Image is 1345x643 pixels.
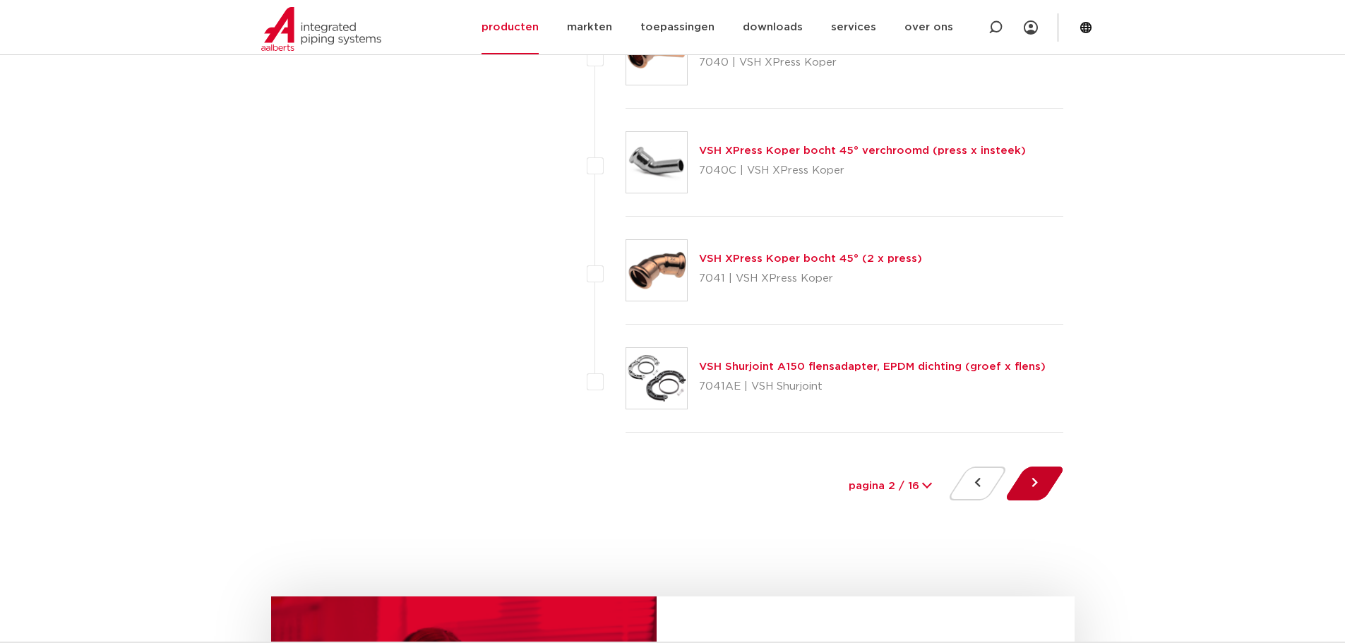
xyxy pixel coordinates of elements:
img: Thumbnail for VSH Shurjoint A150 flensadapter, EPDM dichting (groef x flens) [626,348,687,409]
img: Thumbnail for VSH XPress Koper bocht 45° verchroomd (press x insteek) [626,132,687,193]
p: 7040C | VSH XPress Koper [699,160,1026,182]
p: 7040 | VSH XPress Koper [699,52,955,74]
p: 7041 | VSH XPress Koper [699,268,922,290]
a: VSH XPress Koper bocht 45° verchroomd (press x insteek) [699,145,1026,156]
img: Thumbnail for VSH XPress Koper bocht 45° (press x insteek) [626,24,687,85]
a: VSH XPress Koper bocht 45° (2 x press) [699,253,922,264]
p: 7041AE | VSH Shurjoint [699,375,1046,398]
a: VSH Shurjoint A150 flensadapter, EPDM dichting (groef x flens) [699,361,1046,372]
img: Thumbnail for VSH XPress Koper bocht 45° (2 x press) [626,240,687,301]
